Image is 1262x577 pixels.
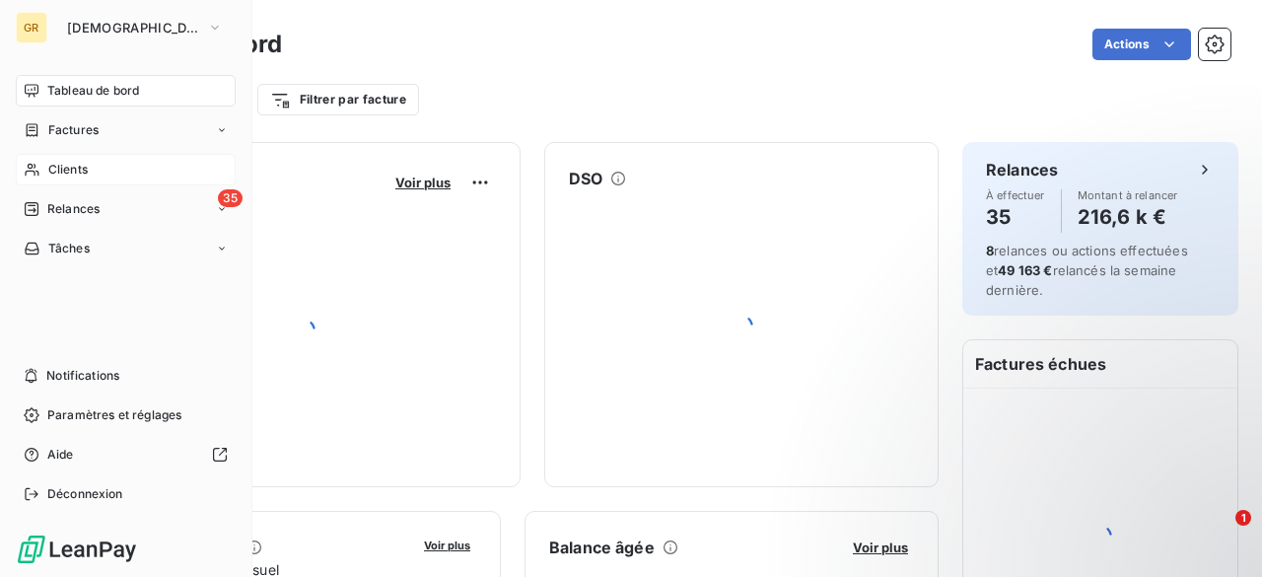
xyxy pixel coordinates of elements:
span: Clients [48,161,88,179]
h6: DSO [569,167,602,190]
span: 49 163 € [998,262,1052,278]
span: relances ou actions effectuées et relancés la semaine dernière. [986,243,1188,298]
span: Factures [48,121,99,139]
span: Montant à relancer [1078,189,1178,201]
button: Voir plus [389,174,456,191]
button: Filtrer par facture [257,84,419,115]
span: À effectuer [986,189,1045,201]
span: Tâches [48,240,90,257]
span: Aide [47,446,74,464]
img: Logo LeanPay [16,534,138,565]
iframe: Intercom notifications message [868,386,1262,524]
span: Paramètres et réglages [47,406,181,424]
span: Voir plus [395,175,451,190]
span: 8 [986,243,994,258]
span: Voir plus [853,540,908,555]
span: Déconnexion [47,485,123,503]
div: GR [16,12,47,43]
span: Tableau de bord [47,82,139,100]
button: Actions [1092,29,1191,60]
h4: 35 [986,201,1045,233]
iframe: Intercom live chat [1195,510,1242,557]
a: Aide [16,439,236,470]
h6: Factures échues [963,340,1237,388]
span: Voir plus [424,539,470,552]
button: Voir plus [847,539,914,556]
span: 35 [218,189,243,207]
button: Voir plus [418,536,476,553]
span: Notifications [46,367,119,385]
span: 1 [1235,510,1251,526]
h4: 216,6 k € [1078,201,1178,233]
h6: Relances [986,158,1058,181]
h6: Balance âgée [549,536,655,559]
span: [DEMOGRAPHIC_DATA] [67,20,199,36]
span: Relances [47,200,100,218]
